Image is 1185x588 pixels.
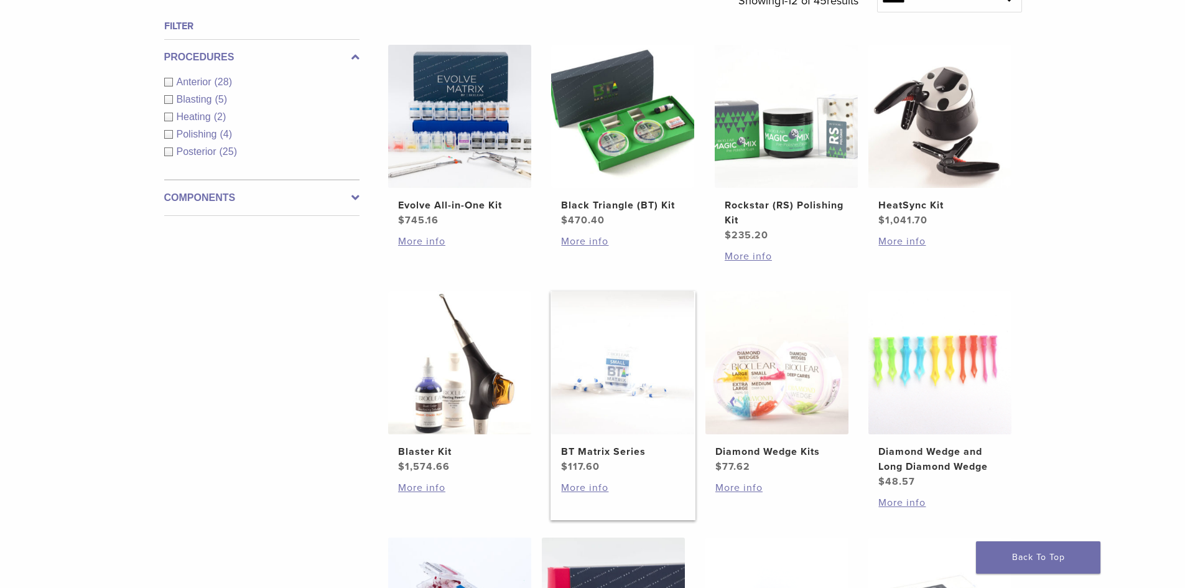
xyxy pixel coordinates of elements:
[398,214,439,226] bdi: 745.16
[398,234,521,249] a: More info
[551,291,695,474] a: BT Matrix SeriesBT Matrix Series $117.60
[725,229,768,241] bdi: 235.20
[388,45,532,228] a: Evolve All-in-One KitEvolve All-in-One Kit $745.16
[878,234,1001,249] a: More info
[398,460,450,473] bdi: 1,574.66
[868,291,1013,489] a: Diamond Wedge and Long Diamond WedgeDiamond Wedge and Long Diamond Wedge $48.57
[561,198,684,213] h2: Black Triangle (BT) Kit
[164,50,360,65] label: Procedures
[388,291,532,474] a: Blaster KitBlaster Kit $1,574.66
[551,291,694,434] img: BT Matrix Series
[725,198,848,228] h2: Rockstar (RS) Polishing Kit
[561,480,684,495] a: More info
[561,234,684,249] a: More info
[976,541,1100,574] a: Back To Top
[215,77,232,87] span: (28)
[561,214,605,226] bdi: 470.40
[868,45,1013,228] a: HeatSync KitHeatSync Kit $1,041.70
[878,214,885,226] span: $
[868,291,1011,434] img: Diamond Wedge and Long Diamond Wedge
[715,45,858,188] img: Rockstar (RS) Polishing Kit
[561,444,684,459] h2: BT Matrix Series
[164,19,360,34] h4: Filter
[725,249,848,264] a: More info
[398,214,405,226] span: $
[878,444,1001,474] h2: Diamond Wedge and Long Diamond Wedge
[177,77,215,87] span: Anterior
[561,460,600,473] bdi: 117.60
[878,495,1001,510] a: More info
[715,444,839,459] h2: Diamond Wedge Kits
[398,198,521,213] h2: Evolve All-in-One Kit
[715,480,839,495] a: More info
[388,45,531,188] img: Evolve All-in-One Kit
[705,291,848,434] img: Diamond Wedge Kits
[878,214,927,226] bdi: 1,041.70
[878,475,915,488] bdi: 48.57
[177,129,220,139] span: Polishing
[214,111,226,122] span: (2)
[725,229,732,241] span: $
[177,146,220,157] span: Posterior
[398,444,521,459] h2: Blaster Kit
[715,460,750,473] bdi: 77.62
[177,111,214,122] span: Heating
[164,190,360,205] label: Components
[398,480,521,495] a: More info
[215,94,227,105] span: (5)
[561,460,568,473] span: $
[878,198,1001,213] h2: HeatSync Kit
[551,45,694,188] img: Black Triangle (BT) Kit
[878,475,885,488] span: $
[398,460,405,473] span: $
[388,291,531,434] img: Blaster Kit
[561,214,568,226] span: $
[177,94,215,105] span: Blasting
[714,45,859,243] a: Rockstar (RS) Polishing KitRockstar (RS) Polishing Kit $235.20
[715,460,722,473] span: $
[220,129,232,139] span: (4)
[868,45,1011,188] img: HeatSync Kit
[705,291,850,474] a: Diamond Wedge KitsDiamond Wedge Kits $77.62
[220,146,237,157] span: (25)
[551,45,695,228] a: Black Triangle (BT) KitBlack Triangle (BT) Kit $470.40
